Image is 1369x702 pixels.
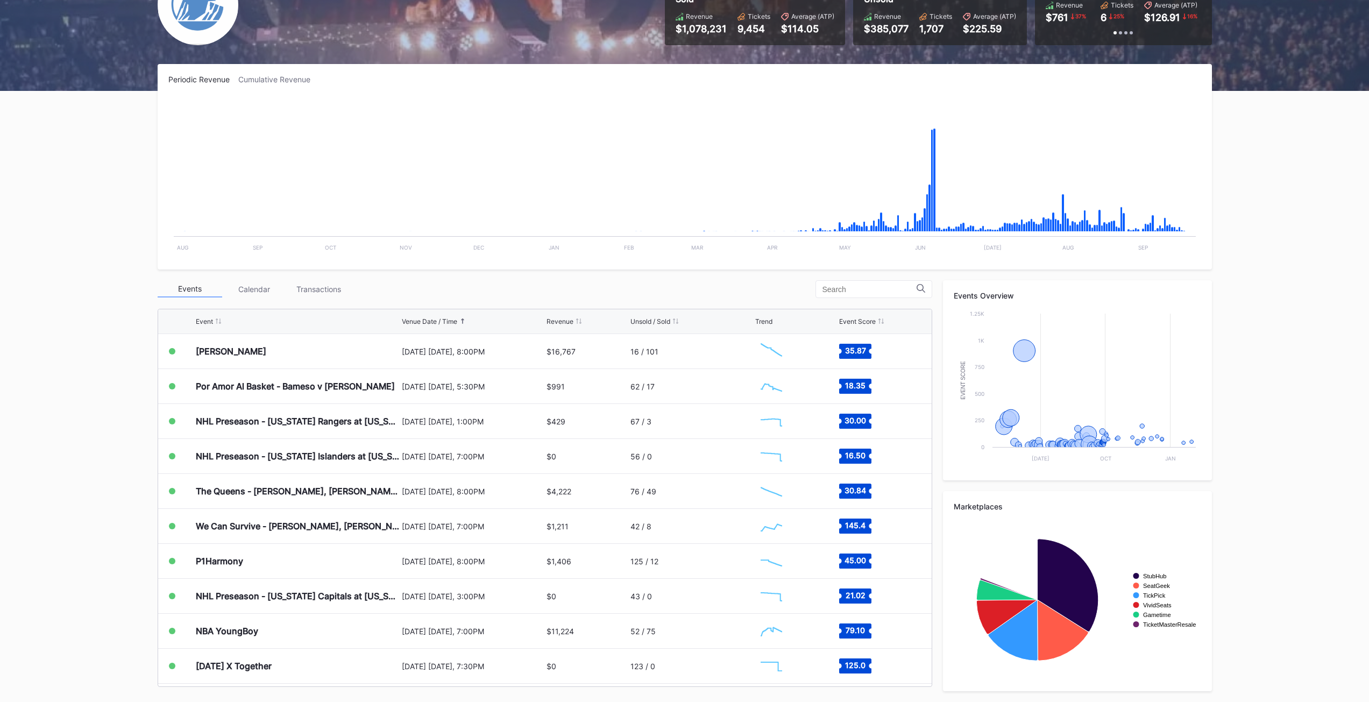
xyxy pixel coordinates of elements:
text: 1.25k [970,310,984,317]
div: $0 [547,662,556,671]
div: NHL Preseason - [US_STATE] Islanders at [US_STATE] Devils [196,451,399,462]
div: [DATE] X Together [196,661,272,671]
text: Jan [548,244,559,251]
text: TicketMasterResale [1143,621,1196,628]
text: StubHub [1143,573,1167,579]
div: Average (ATP) [791,12,834,20]
div: Revenue [547,317,573,325]
div: 16 / 101 [630,347,658,356]
input: Search [822,285,917,294]
div: [DATE] [DATE], 7:00PM [402,627,544,636]
text: 30.84 [845,486,866,495]
text: 21.02 [846,591,866,600]
div: Unsold / Sold [630,317,670,325]
div: NHL Preseason - [US_STATE] Rangers at [US_STATE] Devils [196,416,399,427]
div: Calendar [222,281,287,297]
text: 500 [975,391,984,397]
div: Tickets [930,12,952,20]
div: 25 % [1112,12,1125,20]
div: $1,211 [547,522,569,531]
div: 9,454 [737,23,770,34]
div: [DATE] [DATE], 8:00PM [402,557,544,566]
text: 79.10 [846,626,865,635]
text: Sep [253,244,263,251]
text: 35.87 [845,346,866,355]
text: Jan [1165,455,1176,462]
svg: Chart title [168,97,1201,259]
text: 750 [975,364,984,370]
div: The Queens - [PERSON_NAME], [PERSON_NAME], [PERSON_NAME], and [PERSON_NAME] [196,486,399,497]
div: Revenue [686,12,713,20]
svg: Chart title [755,338,788,365]
svg: Chart title [755,548,788,575]
div: Revenue [874,12,901,20]
div: $11,224 [547,627,574,636]
div: [DATE] [DATE], 8:00PM [402,347,544,356]
div: P1Harmony [196,556,243,566]
div: Por Amor Al Basket - Bameso v [PERSON_NAME] [196,381,395,392]
div: Cumulative Revenue [238,75,319,84]
div: $126.91 [1144,12,1180,23]
svg: Chart title [755,583,788,609]
text: 125.0 [845,661,866,670]
svg: Chart title [755,653,788,679]
div: $991 [547,382,565,391]
div: $4,222 [547,487,571,496]
div: Events Overview [954,291,1201,300]
div: $1,078,231 [676,23,727,34]
div: We Can Survive - [PERSON_NAME], [PERSON_NAME], [PERSON_NAME], Goo Goo Dolls [196,521,399,531]
div: $429 [547,417,565,426]
div: [DATE] [DATE], 7:30PM [402,662,544,671]
div: $0 [547,592,556,601]
div: Average (ATP) [973,12,1016,20]
text: Sep [1138,244,1148,251]
text: Gametime [1143,612,1171,618]
div: Event Score [839,317,876,325]
div: 52 / 75 [630,627,656,636]
div: 43 / 0 [630,592,652,601]
text: Mar [691,244,703,251]
div: NHL Preseason - [US_STATE] Capitals at [US_STATE] Devils (Split Squad) [196,591,399,601]
text: VividSeats [1143,602,1172,608]
div: [DATE] [DATE], 7:00PM [402,452,544,461]
div: 6 [1101,12,1106,23]
svg: Chart title [755,478,788,505]
div: Transactions [287,281,351,297]
text: Aug [176,244,188,251]
text: Nov [399,244,412,251]
div: Marketplaces [954,502,1201,511]
svg: Chart title [755,513,788,540]
div: Average (ATP) [1154,1,1197,9]
text: 45.00 [845,556,866,565]
text: Event Score [960,361,966,400]
text: 250 [975,417,984,423]
svg: Chart title [755,408,788,435]
text: 18.35 [845,381,866,390]
div: [DATE] [DATE], 3:00PM [402,592,544,601]
div: Venue Date / Time [402,317,457,325]
div: NBA YoungBoy [196,626,258,636]
text: 30.00 [845,416,866,425]
text: Aug [1062,244,1074,251]
div: 42 / 8 [630,522,651,531]
text: TickPick [1143,592,1166,599]
div: $1,406 [547,557,571,566]
text: 0 [981,444,984,450]
div: 67 / 3 [630,417,651,426]
text: 16.50 [845,451,866,460]
text: Oct [324,244,336,251]
div: Trend [755,317,772,325]
div: 56 / 0 [630,452,652,461]
svg: Chart title [755,373,788,400]
div: $225.59 [963,23,1016,34]
div: 37 % [1074,12,1087,20]
div: [DATE] [DATE], 1:00PM [402,417,544,426]
div: Tickets [1111,1,1133,9]
div: Event [196,317,213,325]
div: $385,077 [864,23,909,34]
div: Periodic Revenue [168,75,238,84]
text: Dec [473,244,484,251]
div: $761 [1046,12,1068,23]
div: Events [158,281,222,297]
div: [DATE] [DATE], 5:30PM [402,382,544,391]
